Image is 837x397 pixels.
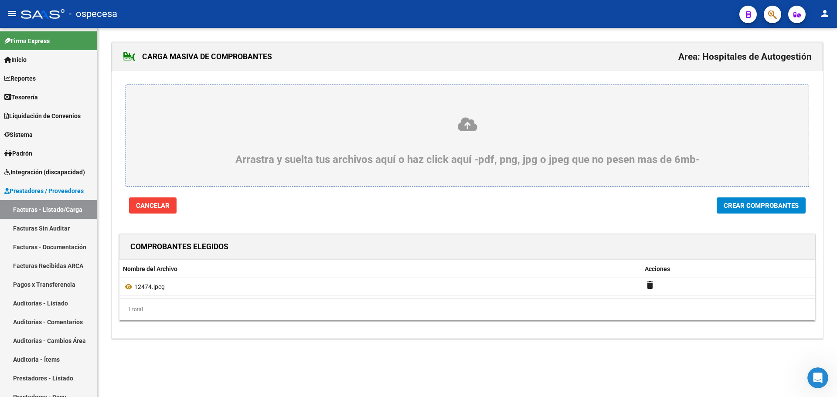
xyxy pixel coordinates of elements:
[724,202,799,210] span: Crear Comprobantes
[119,260,641,278] datatable-header-cell: Nombre del Archivo
[4,36,50,46] span: Firma Express
[641,260,815,278] datatable-header-cell: Acciones
[4,149,32,158] span: Padrón
[4,55,27,64] span: Inicio
[123,50,272,64] h1: CARGA MASIVA DE COMPROBANTES
[820,8,830,19] mat-icon: person
[4,130,33,139] span: Sistema
[678,48,812,65] h2: Area: Hospitales de Autogestión
[4,92,38,102] span: Tesorería
[147,116,788,166] div: Arrastra y suelta tus archivos aquí o haz click aquí -pdf, png, jpg o jpeg que no pesen mas de 6mb-
[123,265,177,272] span: Nombre del Archivo
[69,4,117,24] span: - ospecesa
[4,186,84,196] span: Prestadores / Proveedores
[717,197,806,214] button: Crear Comprobantes
[645,280,655,290] mat-icon: delete
[4,111,81,121] span: Liquidación de Convenios
[4,74,36,83] span: Reportes
[129,197,177,214] button: Cancelar
[645,265,670,272] span: Acciones
[134,283,165,290] span: 12474.jpeg
[130,240,228,254] h1: COMPROBANTES ELEGIDOS
[136,202,170,210] span: Cancelar
[4,167,85,177] span: Integración (discapacidad)
[119,299,815,320] div: 1 total
[7,8,17,19] mat-icon: menu
[807,367,828,388] iframe: Intercom live chat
